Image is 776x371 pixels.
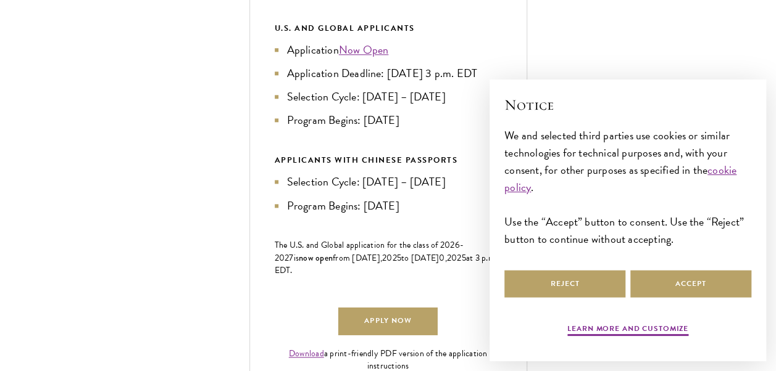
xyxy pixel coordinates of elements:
span: at 3 p.m. EDT. [275,251,498,277]
span: 5 [462,251,466,264]
div: APPLICANTS WITH CHINESE PASSPORTS [275,153,502,167]
span: 7 [289,251,293,264]
li: Application Deadline: [DATE] 3 p.m. EDT [275,65,502,82]
span: The U.S. and Global application for the class of 202 [275,238,455,251]
span: 5 [397,251,401,264]
button: Reject [504,270,625,298]
h2: Notice [504,94,751,115]
li: Selection Cycle: [DATE] – [DATE] [275,88,502,105]
span: from [DATE], [333,251,382,264]
span: , [445,251,447,264]
span: 202 [382,251,397,264]
div: U.S. and Global Applicants [275,22,502,35]
div: We and selected third parties use cookies or similar technologies for technical purposes and, wit... [504,127,751,248]
button: Accept [630,270,751,298]
span: 202 [447,251,462,264]
span: 0 [439,251,444,264]
li: Program Begins: [DATE] [275,197,502,214]
span: to [DATE] [401,251,439,264]
span: -202 [275,238,464,264]
span: 6 [455,238,460,251]
li: Application [275,41,502,59]
a: Now Open [339,41,389,58]
a: Apply Now [338,308,437,335]
button: Learn more and customize [567,323,688,338]
span: now open [299,251,333,264]
a: Download [289,347,324,360]
li: Program Begins: [DATE] [275,112,502,129]
li: Selection Cycle: [DATE] – [DATE] [275,173,502,190]
a: cookie policy [504,161,736,195]
span: is [294,251,299,264]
